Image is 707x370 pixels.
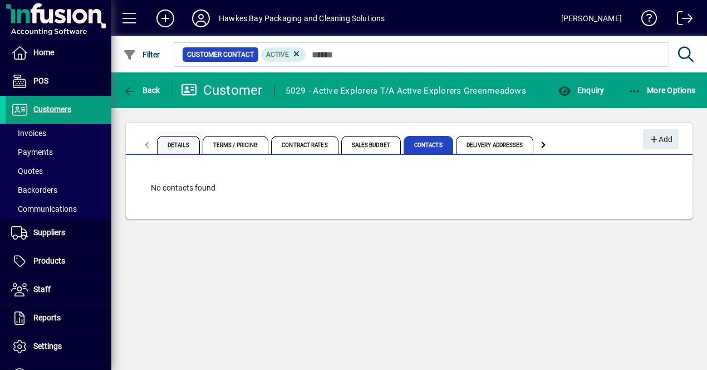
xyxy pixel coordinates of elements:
span: Reports [33,313,61,322]
span: Sales Budget [341,136,401,154]
span: Contacts [404,136,453,154]
a: Home [6,39,111,67]
div: Customer [181,81,263,99]
span: Customer Contact [187,49,254,60]
span: Terms / Pricing [203,136,269,154]
a: Quotes [6,162,111,181]
span: Invoices [11,129,46,138]
span: Quotes [11,167,43,176]
a: Suppliers [6,219,111,247]
span: Communications [11,205,77,213]
button: Enquiry [555,80,607,100]
div: No contacts found [140,171,679,205]
app-page-header-button: Back [111,80,173,100]
a: Staff [6,276,111,304]
a: Logout [669,2,693,38]
span: Delivery Addresses [456,136,534,154]
span: Contract Rates [271,136,338,154]
a: Communications [6,199,111,218]
a: Knowledge Base [633,2,657,38]
button: Add [148,8,183,28]
a: Backorders [6,181,111,199]
span: Details [157,136,200,154]
span: Add [649,130,672,149]
span: Backorders [11,186,57,194]
a: Products [6,247,111,275]
span: Enquiry [558,86,604,95]
a: POS [6,67,111,95]
div: [PERSON_NAME] [561,9,622,27]
button: Filter [120,45,163,65]
span: Active [266,51,289,59]
button: Add [643,129,679,149]
button: Back [120,80,163,100]
span: Payments [11,148,53,157]
span: Home [33,48,54,57]
span: Products [33,256,65,265]
a: Reports [6,304,111,332]
span: Customers [33,105,71,114]
span: Back [123,86,160,95]
button: Profile [183,8,219,28]
div: Hawkes Bay Packaging and Cleaning Solutions [219,9,385,27]
mat-chip: Activation Status: Active [262,47,306,62]
span: Suppliers [33,228,65,237]
a: Settings [6,333,111,361]
span: POS [33,76,48,85]
a: Payments [6,143,111,162]
span: More Options [628,86,696,95]
span: Staff [33,285,51,294]
span: Filter [123,50,160,59]
div: 5029 - Active Explorers T/A Active Explorers Greenmeadows [286,82,526,100]
span: Settings [33,342,62,350]
button: More Options [625,80,699,100]
a: Invoices [6,124,111,143]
